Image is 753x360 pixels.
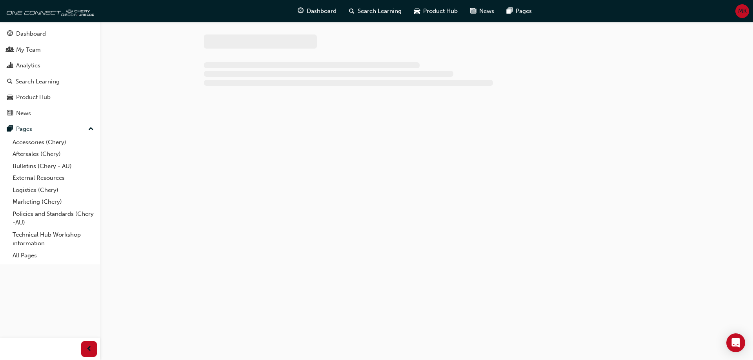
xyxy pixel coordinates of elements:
[16,61,40,70] div: Analytics
[291,3,343,19] a: guage-iconDashboard
[7,110,13,117] span: news-icon
[470,6,476,16] span: news-icon
[414,6,420,16] span: car-icon
[3,43,97,57] a: My Team
[9,250,97,262] a: All Pages
[9,229,97,250] a: Technical Hub Workshop information
[3,122,97,136] button: Pages
[9,184,97,196] a: Logistics (Chery)
[16,45,41,54] div: My Team
[358,7,402,16] span: Search Learning
[307,7,336,16] span: Dashboard
[735,4,749,18] button: MK
[507,6,513,16] span: pages-icon
[9,208,97,229] a: Policies and Standards (Chery -AU)
[479,7,494,16] span: News
[3,74,97,89] a: Search Learning
[16,29,46,38] div: Dashboard
[9,148,97,160] a: Aftersales (Chery)
[16,125,32,134] div: Pages
[4,3,94,19] img: oneconnect
[7,94,13,101] span: car-icon
[3,90,97,105] a: Product Hub
[349,6,355,16] span: search-icon
[408,3,464,19] a: car-iconProduct Hub
[726,333,745,352] div: Open Intercom Messenger
[86,344,92,354] span: prev-icon
[3,58,97,73] a: Analytics
[738,7,747,16] span: MK
[9,196,97,208] a: Marketing (Chery)
[7,31,13,38] span: guage-icon
[9,172,97,184] a: External Resources
[343,3,408,19] a: search-iconSearch Learning
[516,7,532,16] span: Pages
[16,77,60,86] div: Search Learning
[9,160,97,172] a: Bulletins (Chery - AU)
[464,3,500,19] a: news-iconNews
[16,109,31,118] div: News
[7,78,13,85] span: search-icon
[500,3,538,19] a: pages-iconPages
[7,126,13,133] span: pages-icon
[9,136,97,148] a: Accessories (Chery)
[7,62,13,69] span: chart-icon
[7,47,13,54] span: people-icon
[3,27,97,41] a: Dashboard
[423,7,458,16] span: Product Hub
[298,6,304,16] span: guage-icon
[3,106,97,121] a: News
[3,25,97,122] button: DashboardMy TeamAnalyticsSearch LearningProduct HubNews
[16,93,51,102] div: Product Hub
[88,124,94,134] span: up-icon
